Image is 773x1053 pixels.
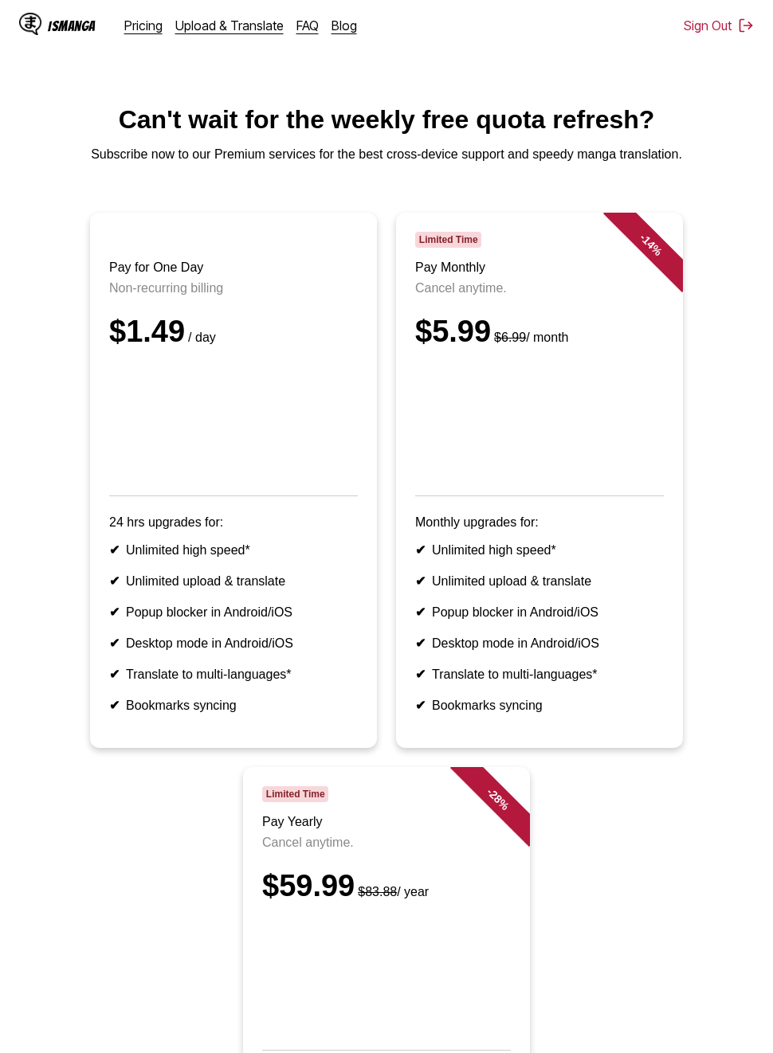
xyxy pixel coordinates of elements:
span: Limited Time [262,786,328,802]
li: Bookmarks syncing [415,698,664,713]
s: $6.99 [494,331,526,344]
b: ✔ [415,543,426,557]
h3: Pay Monthly [415,260,664,275]
a: FAQ [296,18,319,33]
h3: Pay Yearly [262,815,511,829]
p: Non-recurring billing [109,281,358,296]
b: ✔ [415,699,426,712]
div: - 28 % [450,751,546,847]
b: ✔ [415,667,426,681]
b: ✔ [415,574,426,588]
a: Pricing [124,18,163,33]
img: Sign out [738,18,754,33]
p: Cancel anytime. [262,836,511,850]
div: $1.49 [109,315,358,349]
div: - 14 % [603,197,699,292]
b: ✔ [109,667,120,681]
small: / month [491,331,568,344]
li: Unlimited high speed* [415,542,664,558]
button: Sign Out [684,18,754,33]
li: Unlimited upload & translate [415,573,664,589]
s: $83.88 [358,885,397,898]
b: ✔ [415,605,426,619]
iframe: PayPal [415,368,664,473]
p: 24 hrs upgrades for: [109,515,358,530]
b: ✔ [109,543,120,557]
iframe: PayPal [109,368,358,473]
b: ✔ [109,636,120,650]
b: ✔ [109,699,120,712]
div: IsManga [48,18,96,33]
li: Popup blocker in Android/iOS [109,605,358,620]
iframe: PayPal [262,922,511,1028]
p: Cancel anytime. [415,281,664,296]
li: Unlimited upload & translate [109,573,358,589]
div: $59.99 [262,869,511,903]
div: $5.99 [415,315,664,349]
p: Monthly upgrades for: [415,515,664,530]
a: Upload & Translate [175,18,284,33]
a: Blog [332,18,357,33]
b: ✔ [415,636,426,650]
small: / year [355,885,429,898]
b: ✔ [109,605,120,619]
img: IsManga Logo [19,13,41,35]
h3: Pay for One Day [109,260,358,275]
li: Desktop mode in Android/iOS [415,636,664,651]
li: Translate to multi-languages* [109,667,358,682]
b: ✔ [109,574,120,588]
p: Subscribe now to our Premium services for the best cross-device support and speedy manga translat... [13,147,760,162]
li: Translate to multi-languages* [415,667,664,682]
a: IsManga LogoIsManga [19,13,124,38]
h1: Can't wait for the weekly free quota refresh? [13,105,760,135]
small: / day [185,331,216,344]
li: Unlimited high speed* [109,542,358,558]
li: Popup blocker in Android/iOS [415,605,664,620]
span: Limited Time [415,232,481,248]
li: Bookmarks syncing [109,698,358,713]
li: Desktop mode in Android/iOS [109,636,358,651]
